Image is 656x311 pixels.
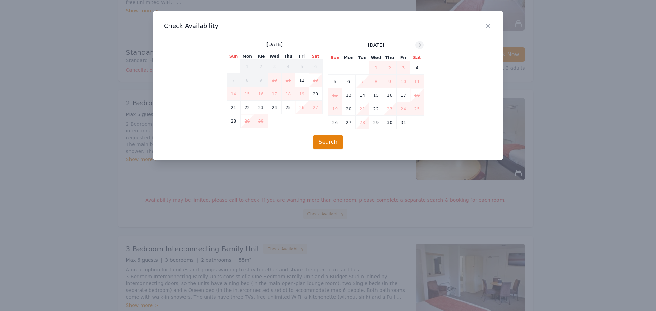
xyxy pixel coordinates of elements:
td: 5 [295,60,309,73]
span: [DATE] [266,41,283,48]
td: 9 [383,75,397,88]
td: 12 [295,73,309,87]
td: 30 [254,114,268,128]
th: Wed [369,55,383,61]
td: 31 [397,116,410,129]
td: 11 [282,73,295,87]
td: 25 [410,102,424,116]
td: 7 [227,73,241,87]
td: 14 [227,87,241,101]
td: 5 [328,75,342,88]
th: Mon [241,53,254,60]
td: 21 [356,102,369,116]
td: 26 [328,116,342,129]
td: 9 [254,73,268,87]
th: Sat [309,53,323,60]
th: Thu [383,55,397,61]
button: Search [313,135,343,149]
th: Sun [227,53,241,60]
td: 3 [397,61,410,75]
td: 23 [254,101,268,114]
td: 27 [342,116,356,129]
td: 27 [309,101,323,114]
td: 26 [295,101,309,114]
td: 12 [328,88,342,102]
td: 4 [410,61,424,75]
td: 17 [397,88,410,102]
td: 22 [241,101,254,114]
th: Tue [254,53,268,60]
td: 8 [369,75,383,88]
td: 15 [241,87,254,101]
td: 20 [309,87,323,101]
td: 1 [369,61,383,75]
td: 2 [254,60,268,73]
th: Sat [410,55,424,61]
th: Tue [356,55,369,61]
td: 30 [383,116,397,129]
th: Thu [282,53,295,60]
td: 18 [282,87,295,101]
td: 21 [227,101,241,114]
td: 19 [328,102,342,116]
td: 19 [295,87,309,101]
td: 10 [268,73,282,87]
th: Fri [397,55,410,61]
th: Mon [342,55,356,61]
td: 6 [342,75,356,88]
td: 3 [268,60,282,73]
td: 29 [369,116,383,129]
td: 18 [410,88,424,102]
td: 1 [241,60,254,73]
td: 6 [309,60,323,73]
td: 23 [383,102,397,116]
td: 2 [383,61,397,75]
th: Fri [295,53,309,60]
td: 17 [268,87,282,101]
td: 14 [356,88,369,102]
td: 16 [254,87,268,101]
td: 13 [309,73,323,87]
td: 25 [282,101,295,114]
td: 13 [342,88,356,102]
h3: Check Availability [164,22,492,30]
td: 24 [268,101,282,114]
td: 11 [410,75,424,88]
td: 10 [397,75,410,88]
td: 28 [356,116,369,129]
th: Sun [328,55,342,61]
td: 7 [356,75,369,88]
td: 28 [227,114,241,128]
td: 20 [342,102,356,116]
th: Wed [268,53,282,60]
td: 22 [369,102,383,116]
td: 4 [282,60,295,73]
td: 16 [383,88,397,102]
td: 8 [241,73,254,87]
td: 29 [241,114,254,128]
span: [DATE] [368,42,384,48]
td: 24 [397,102,410,116]
td: 15 [369,88,383,102]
